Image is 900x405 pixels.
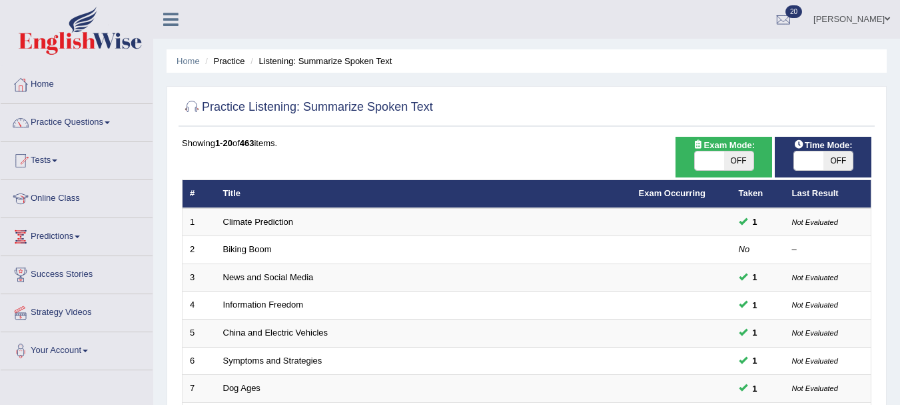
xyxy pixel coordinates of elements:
th: Last Result [785,180,871,208]
small: Not Evaluated [792,329,838,337]
small: Not Evaluated [792,218,838,226]
span: Exam Mode: [687,138,759,152]
td: 3 [183,264,216,292]
a: Predictions [1,218,153,252]
a: Your Account [1,332,153,366]
a: Exam Occurring [639,188,705,198]
h2: Practice Listening: Summarize Spoken Text [182,97,433,117]
span: Time Mode: [789,138,858,152]
small: Not Evaluated [792,274,838,282]
small: Not Evaluated [792,357,838,365]
a: Symptoms and Strategies [223,356,322,366]
a: Home [177,56,200,66]
span: You can still take this question [747,270,763,284]
td: 1 [183,208,216,236]
a: Online Class [1,180,153,214]
td: 4 [183,292,216,320]
li: Listening: Summarize Spoken Text [247,55,392,67]
div: Showing of items. [182,137,871,149]
span: You can still take this question [747,382,763,396]
span: OFF [823,151,853,170]
a: Climate Prediction [223,217,294,227]
small: Not Evaluated [792,301,838,309]
a: China and Electric Vehicles [223,328,328,338]
th: Title [216,180,632,208]
span: You can still take this question [747,298,763,312]
a: Success Stories [1,256,153,290]
small: Not Evaluated [792,384,838,392]
div: Show exams occurring in exams [675,137,772,177]
a: Biking Boom [223,244,272,254]
td: 6 [183,347,216,375]
a: Tests [1,142,153,175]
em: No [739,244,750,254]
td: 5 [183,320,216,348]
b: 1-20 [215,138,232,148]
a: News and Social Media [223,272,314,282]
li: Practice [202,55,244,67]
a: Strategy Videos [1,294,153,328]
th: # [183,180,216,208]
a: Information Freedom [223,300,304,310]
span: You can still take this question [747,215,763,229]
td: 2 [183,236,216,264]
span: You can still take this question [747,354,763,368]
span: 20 [785,5,802,18]
th: Taken [731,180,785,208]
b: 463 [240,138,254,148]
td: 7 [183,375,216,403]
span: OFF [724,151,753,170]
a: Dog Ages [223,383,260,393]
a: Home [1,66,153,99]
a: Practice Questions [1,104,153,137]
div: – [792,244,864,256]
span: You can still take this question [747,326,763,340]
